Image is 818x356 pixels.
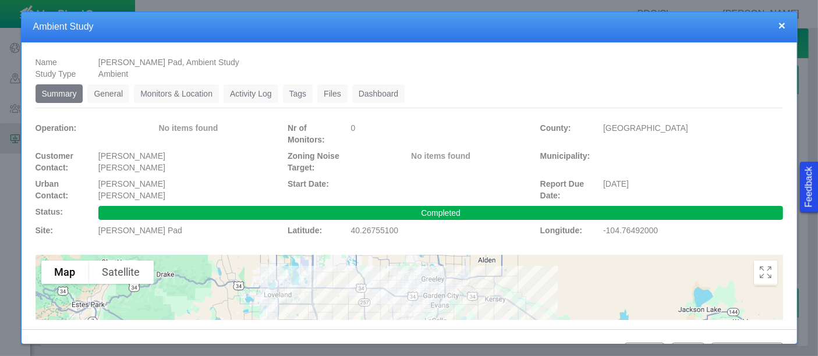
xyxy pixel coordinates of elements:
a: Summary [36,84,83,103]
h4: Ambient Study [33,21,786,33]
span: Name [36,58,57,67]
button: Show street map [41,261,89,284]
span: Ambient [98,69,128,79]
span: Operation: [36,123,77,133]
span: Study Type [36,69,76,79]
span: Municipality: [540,151,590,161]
button: Toggle Fullscreen in browser window [754,261,777,284]
span: Status: [36,207,63,216]
a: Activity Log [224,84,278,103]
span: Urban Contact: [36,179,69,200]
a: Tags [283,84,313,103]
span: [PERSON_NAME] [98,191,165,200]
button: Show satellite imagery [89,261,154,284]
button: close [778,19,785,31]
span: Report Due Date: [540,179,584,200]
div: -104.76492000 [603,220,783,241]
span: Start Date: [288,179,329,188]
div: Completed [98,206,783,220]
span: [PERSON_NAME] [98,179,165,188]
span: 0 [350,123,355,133]
a: General [87,84,129,103]
span: County: [540,123,571,133]
span: Longitude: [540,226,582,235]
span: Latitude: [288,226,322,235]
span: Customer Contact: [36,151,73,172]
span: Site: [36,226,53,235]
a: Monitors & Location [134,84,219,103]
span: [DATE] [603,179,629,188]
span: Zoning Noise Target: [288,151,339,172]
span: Nr of Monitors: [288,123,325,144]
span: [GEOGRAPHIC_DATA] [603,123,688,133]
span: [PERSON_NAME] [98,163,165,172]
span: [PERSON_NAME] [98,151,165,161]
label: No items found [411,150,470,162]
div: 40.26755100 [350,220,530,241]
span: [PERSON_NAME] Pad, Ambient Study [98,58,239,67]
a: Files [317,84,348,103]
span: [PERSON_NAME] Pad [98,226,182,235]
a: Dashboard [352,84,405,103]
label: No items found [159,122,218,134]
